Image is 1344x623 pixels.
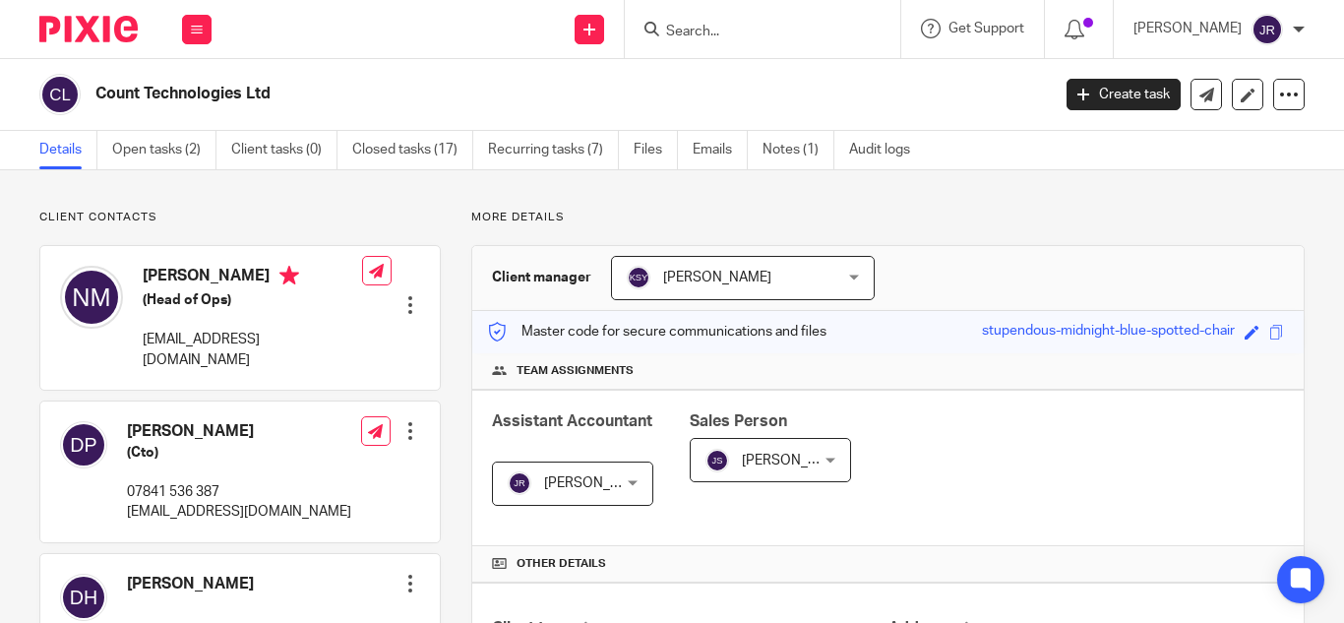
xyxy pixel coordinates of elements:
[60,574,107,621] img: svg%3E
[1252,14,1283,45] img: svg%3E
[849,131,925,169] a: Audit logs
[1133,19,1242,38] p: [PERSON_NAME]
[112,131,216,169] a: Open tasks (2)
[982,321,1235,343] div: stupendous-midnight-blue-spotted-chair
[1067,79,1181,110] a: Create task
[231,131,337,169] a: Client tasks (0)
[127,443,351,463] h5: (Cto)
[127,482,351,502] p: 07841 536 387
[517,556,606,572] span: Other details
[60,421,107,468] img: svg%3E
[517,363,634,379] span: Team assignments
[492,268,591,287] h3: Client manager
[705,449,729,472] img: svg%3E
[95,84,849,104] h2: Count Technologies Ltd
[948,22,1024,35] span: Get Support
[488,131,619,169] a: Recurring tasks (7)
[143,330,362,370] p: [EMAIL_ADDRESS][DOMAIN_NAME]
[127,574,254,594] h4: [PERSON_NAME]
[127,421,351,442] h4: [PERSON_NAME]
[143,266,362,290] h4: [PERSON_NAME]
[39,16,138,42] img: Pixie
[664,24,841,41] input: Search
[627,266,650,289] img: svg%3E
[39,74,81,115] img: svg%3E
[127,502,351,522] p: [EMAIL_ADDRESS][DOMAIN_NAME]
[39,210,441,225] p: Client contacts
[634,131,678,169] a: Files
[60,266,123,329] img: svg%3E
[663,271,771,284] span: [PERSON_NAME]
[471,210,1305,225] p: More details
[742,454,850,467] span: [PERSON_NAME]
[39,131,97,169] a: Details
[763,131,834,169] a: Notes (1)
[508,471,531,495] img: svg%3E
[693,131,748,169] a: Emails
[279,266,299,285] i: Primary
[544,476,652,490] span: [PERSON_NAME]
[492,413,652,429] span: Assistant Accountant
[352,131,473,169] a: Closed tasks (17)
[690,413,787,429] span: Sales Person
[143,290,362,310] h5: (Head of Ops)
[487,322,826,342] p: Master code for secure communications and files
